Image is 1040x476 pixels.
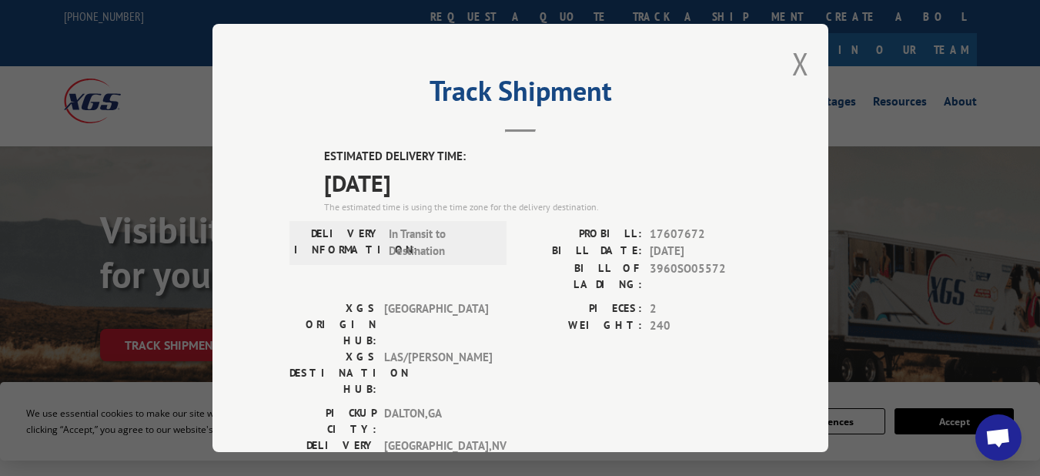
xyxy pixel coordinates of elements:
h2: Track Shipment [289,80,751,109]
div: Open chat [975,414,1022,461]
label: ESTIMATED DELIVERY TIME: [324,148,751,166]
span: [GEOGRAPHIC_DATA] [384,300,488,348]
label: WEIGHT: [520,317,642,335]
label: PROBILL: [520,225,642,243]
label: BILL OF LADING: [520,260,642,292]
label: DELIVERY INFORMATION: [294,225,381,260]
label: XGS ORIGIN HUB: [289,300,376,348]
span: [DATE] [650,243,751,260]
button: Close modal [792,43,809,84]
label: XGS DESTINATION HUB: [289,348,376,397]
span: LAS/[PERSON_NAME] [384,348,488,397]
span: 2 [650,300,751,317]
label: PICKUP CITY: [289,404,376,437]
div: The estimated time is using the time zone for the delivery destination. [324,199,751,213]
label: PIECES: [520,300,642,317]
span: [DATE] [324,165,751,199]
span: 3960SO05572 [650,260,751,292]
span: [GEOGRAPHIC_DATA] , NV [384,437,488,469]
span: DALTON , GA [384,404,488,437]
label: BILL DATE: [520,243,642,260]
span: In Transit to Destination [389,225,493,260]
span: 17607672 [650,225,751,243]
label: DELIVERY CITY: [289,437,376,469]
span: 240 [650,317,751,335]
